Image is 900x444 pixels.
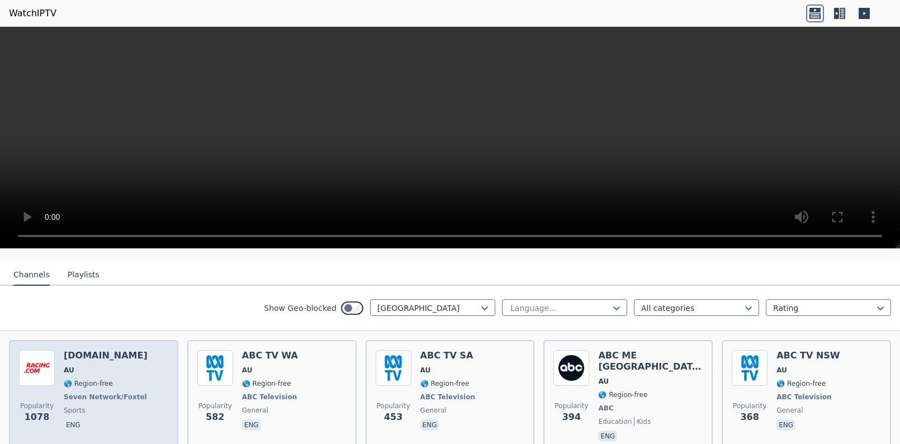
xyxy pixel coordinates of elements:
span: AU [242,366,253,375]
span: education [598,417,632,426]
p: eng [64,419,83,431]
span: AU [598,377,609,386]
span: general [242,406,268,415]
span: Popularity [20,402,54,410]
span: Popularity [377,402,410,410]
span: AU [64,366,74,375]
span: 453 [384,410,402,424]
label: Show Geo-blocked [264,303,337,314]
h6: ABC TV NSW [776,350,840,361]
span: 🌎 Region-free [242,379,291,388]
p: eng [598,431,617,442]
p: eng [420,419,439,431]
h6: ABC TV SA [420,350,477,361]
img: ABC TV WA [197,350,233,386]
span: ABC Television [776,393,831,402]
span: Popularity [198,402,232,410]
button: Channels [13,264,50,286]
span: 1078 [25,410,50,424]
span: 368 [740,410,759,424]
button: Playlists [68,264,100,286]
span: 🌎 Region-free [598,390,647,399]
a: WatchIPTV [9,7,56,20]
img: ABC ME Sydney [553,350,589,386]
span: 🌎 Region-free [64,379,113,388]
h6: [DOMAIN_NAME] [64,350,149,361]
span: 🌎 Region-free [776,379,826,388]
span: ABC [598,404,613,413]
p: eng [242,419,261,431]
span: 582 [206,410,224,424]
span: ABC Television [420,393,475,402]
span: AU [776,366,787,375]
span: Popularity [555,402,588,410]
span: sports [64,406,85,415]
img: Racing.com [19,350,55,386]
span: AU [420,366,431,375]
span: Seven Network/Foxtel [64,393,147,402]
span: Popularity [733,402,766,410]
h6: ABC ME [GEOGRAPHIC_DATA] [598,350,703,372]
span: ABC Television [242,393,297,402]
span: kids [634,417,651,426]
h6: ABC TV WA [242,350,299,361]
span: general [776,406,803,415]
img: ABC TV NSW [732,350,768,386]
span: 🌎 Region-free [420,379,470,388]
span: general [420,406,447,415]
img: ABC TV SA [376,350,411,386]
span: 394 [562,410,581,424]
p: eng [776,419,795,431]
